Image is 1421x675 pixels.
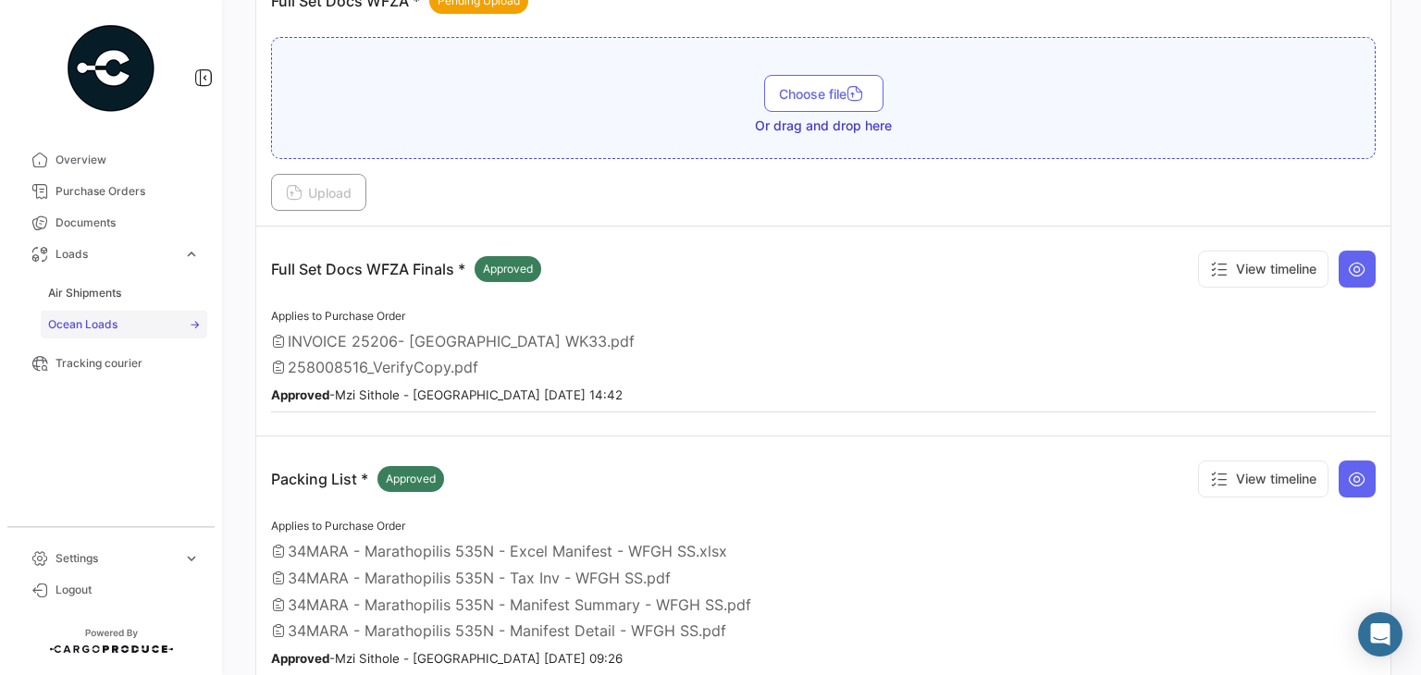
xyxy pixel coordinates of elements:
button: Choose file [764,75,883,112]
a: Overview [15,144,207,176]
span: Logout [56,582,200,598]
span: 258008516_VerifyCopy.pdf [288,358,478,376]
span: Tracking courier [56,355,200,372]
button: View timeline [1198,460,1328,497]
b: Approved [271,651,329,666]
button: View timeline [1198,251,1328,288]
a: Tracking courier [15,348,207,379]
span: Overview [56,152,200,168]
span: Ocean Loads [48,316,117,333]
small: - Mzi Sithole - [GEOGRAPHIC_DATA] [DATE] 14:42 [271,387,623,402]
span: expand_more [183,246,200,263]
small: - Mzi Sithole - [GEOGRAPHIC_DATA] [DATE] 09:26 [271,651,623,666]
span: Or drag and drop here [755,117,892,135]
p: Full Set Docs WFZA Finals * [271,256,541,282]
span: INVOICE 25206- [GEOGRAPHIC_DATA] WK33.pdf [288,332,635,350]
span: Settings [56,550,176,567]
span: 34MARA - Marathopilis 535N - Manifest Summary - WFGH SS.pdf [288,595,751,614]
span: Purchase Orders [56,183,200,200]
button: Upload [271,174,366,211]
span: Approved [386,471,436,487]
img: powered-by.png [65,22,157,115]
span: 34MARA - Marathopilis 535N - Manifest Detail - WFGH SS.pdf [288,621,726,640]
a: Ocean Loads [41,311,207,338]
span: Approved [483,261,533,277]
p: Packing List * [271,466,444,492]
b: Approved [271,387,329,402]
span: Applies to Purchase Order [271,309,405,323]
a: Air Shipments [41,279,207,307]
span: Choose file [779,86,869,102]
span: 34MARA - Marathopilis 535N - Excel Manifest - WFGH SS.xlsx [288,542,727,560]
div: Abrir Intercom Messenger [1358,612,1402,657]
span: Loads [56,246,176,263]
span: Documents [56,215,200,231]
a: Purchase Orders [15,176,207,207]
span: expand_more [183,550,200,567]
a: Documents [15,207,207,239]
span: Air Shipments [48,285,121,301]
span: Upload [286,185,352,201]
span: Applies to Purchase Order [271,519,405,533]
span: 34MARA - Marathopilis 535N - Tax Inv - WFGH SS.pdf [288,569,671,587]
